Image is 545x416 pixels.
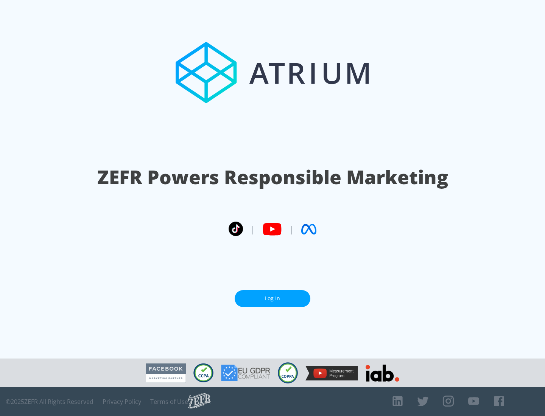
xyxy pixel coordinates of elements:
img: GDPR Compliant [221,365,270,381]
img: CCPA Compliant [193,363,213,382]
img: IAB [366,365,399,382]
a: Privacy Policy [103,398,141,405]
img: YouTube Measurement Program [305,366,358,380]
a: Log In [235,290,310,307]
span: © 2025 ZEFR All Rights Reserved [6,398,93,405]
img: COPPA Compliant [278,362,298,383]
span: | [251,224,255,235]
img: Facebook Marketing Partner [146,363,186,383]
h1: ZEFR Powers Responsible Marketing [97,164,448,190]
span: | [289,224,294,235]
a: Terms of Use [150,398,188,405]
